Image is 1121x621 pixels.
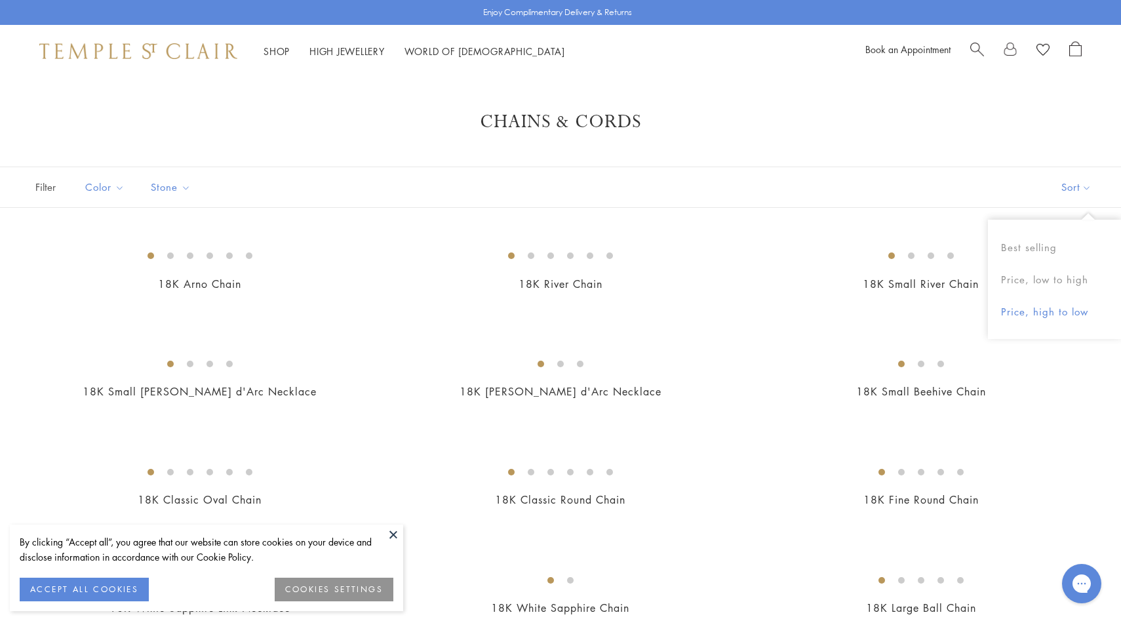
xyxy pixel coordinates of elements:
a: High JewelleryHigh Jewellery [309,45,385,58]
a: 18K Classic Oval Chain [138,492,262,507]
nav: Main navigation [264,43,565,60]
button: Price, high to low [988,296,1121,328]
a: 18K River Chain [519,277,602,291]
span: Stone [144,179,201,195]
a: 18K Small River Chain [863,277,979,291]
button: Price, low to high [988,264,1121,296]
iframe: Gorgias live chat messenger [1055,559,1108,608]
a: 18K Large Ball Chain [866,601,976,615]
a: 18K Small [PERSON_NAME] d'Arc Necklace [83,384,317,399]
a: 18K White Sapphire Chain [491,601,629,615]
img: Temple St. Clair [39,43,237,59]
a: View Wishlist [1036,41,1050,61]
button: ACCEPT ALL COOKIES [20,578,149,601]
button: Best selling [988,231,1121,264]
a: ShopShop [264,45,290,58]
a: World of [DEMOGRAPHIC_DATA]World of [DEMOGRAPHIC_DATA] [404,45,565,58]
a: Book an Appointment [865,43,951,56]
a: Search [970,41,984,61]
h1: Chains & Cords [52,110,1069,134]
a: 18K Arno Chain [158,277,241,291]
div: By clicking “Accept all”, you agree that our website can store cookies on your device and disclos... [20,534,393,565]
a: 18K Small Beehive Chain [856,384,986,399]
a: 18K [PERSON_NAME] d'Arc Necklace [460,384,661,399]
a: 18K Fine Round Chain [863,492,979,507]
p: Enjoy Complimentary Delivery & Returns [483,6,632,19]
a: Open Shopping Bag [1069,41,1082,61]
button: Show sort by [1032,167,1121,207]
button: COOKIES SETTINGS [275,578,393,601]
a: 18K Classic Round Chain [495,492,625,507]
button: Stone [141,172,201,202]
span: Color [79,179,134,195]
button: Color [75,172,134,202]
